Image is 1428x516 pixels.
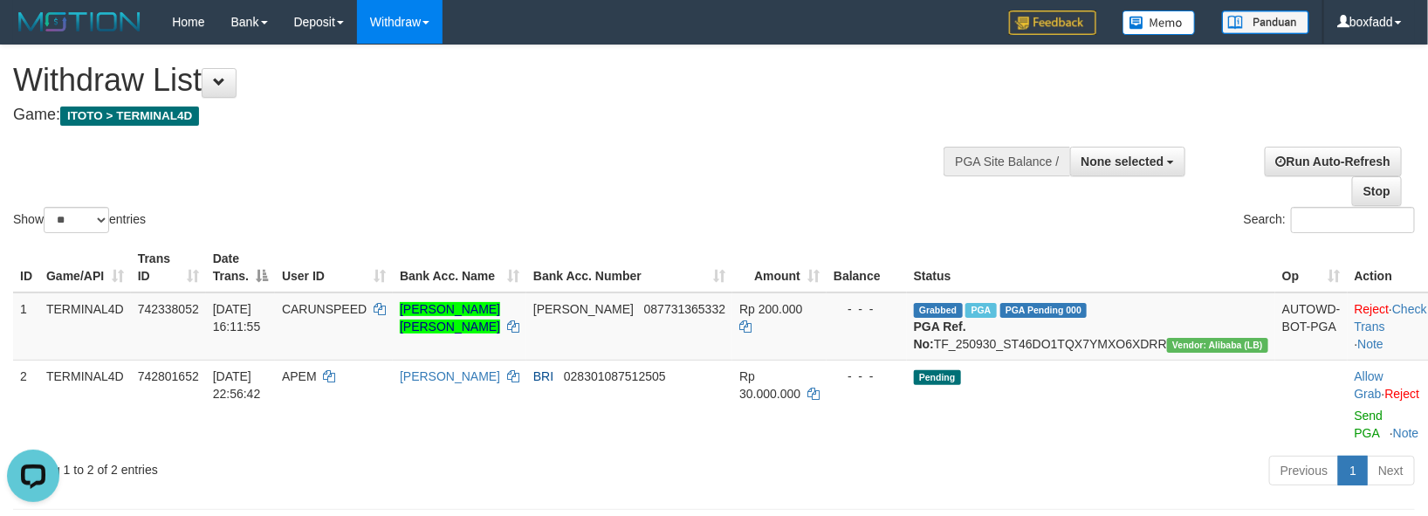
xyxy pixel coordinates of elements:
[564,369,666,383] span: Copy 028301087512505 to clipboard
[1275,292,1348,361] td: AUTOWD-BOT-PGA
[275,243,393,292] th: User ID: activate to sort column ascending
[1358,337,1384,351] a: Note
[827,243,907,292] th: Balance
[907,292,1275,361] td: TF_250930_ST46DO1TQX7YMXO6XDRR
[206,243,275,292] th: Date Trans.: activate to sort column descending
[7,7,59,59] button: Open LiveChat chat widget
[1070,147,1186,176] button: None selected
[13,454,582,478] div: Showing 1 to 2 of 2 entries
[213,302,261,334] span: [DATE] 16:11:55
[914,370,961,385] span: Pending
[1009,10,1096,35] img: Feedback.jpg
[965,303,996,318] span: Marked by boxzainul
[1000,303,1088,318] span: PGA Pending
[1393,426,1419,440] a: Note
[13,107,935,124] h4: Game:
[1122,10,1196,35] img: Button%20Memo.svg
[1275,243,1348,292] th: Op: activate to sort column ascending
[533,302,634,316] span: [PERSON_NAME]
[39,243,131,292] th: Game/API: activate to sort column ascending
[1352,176,1402,206] a: Stop
[944,147,1069,176] div: PGA Site Balance /
[13,360,39,449] td: 2
[282,302,367,316] span: CARUNSPEED
[138,302,199,316] span: 742338052
[1222,10,1309,34] img: panduan.png
[1167,338,1268,353] span: Vendor URL: https://dashboard.q2checkout.com/secure
[1269,456,1339,485] a: Previous
[39,292,131,361] td: TERMINAL4D
[739,302,802,316] span: Rp 200.000
[1355,369,1385,401] span: ·
[644,302,725,316] span: Copy 087731365332 to clipboard
[1385,387,1420,401] a: Reject
[914,303,963,318] span: Grabbed
[1244,207,1415,233] label: Search:
[1291,207,1415,233] input: Search:
[1355,302,1390,316] a: Reject
[834,300,900,318] div: - - -
[1355,409,1383,440] a: Send PGA
[907,243,1275,292] th: Status
[13,243,39,292] th: ID
[13,63,935,98] h1: Withdraw List
[1355,302,1427,334] a: Check Trans
[834,368,900,385] div: - - -
[1367,456,1415,485] a: Next
[213,369,261,401] span: [DATE] 22:56:42
[13,207,146,233] label: Show entries
[131,243,206,292] th: Trans ID: activate to sort column ascending
[44,207,109,233] select: Showentries
[282,369,317,383] span: APEM
[739,369,800,401] span: Rp 30.000.000
[914,320,966,351] b: PGA Ref. No:
[1265,147,1402,176] a: Run Auto-Refresh
[13,292,39,361] td: 1
[1338,456,1368,485] a: 1
[393,243,526,292] th: Bank Acc. Name: activate to sort column ascending
[533,369,553,383] span: BRI
[39,360,131,449] td: TERMINAL4D
[526,243,732,292] th: Bank Acc. Number: activate to sort column ascending
[1355,369,1383,401] a: Allow Grab
[732,243,827,292] th: Amount: activate to sort column ascending
[1081,155,1164,169] span: None selected
[60,107,199,126] span: ITOTO > TERMINAL4D
[400,302,500,334] a: [PERSON_NAME] [PERSON_NAME]
[13,9,146,35] img: MOTION_logo.png
[138,369,199,383] span: 742801652
[400,369,500,383] a: [PERSON_NAME]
